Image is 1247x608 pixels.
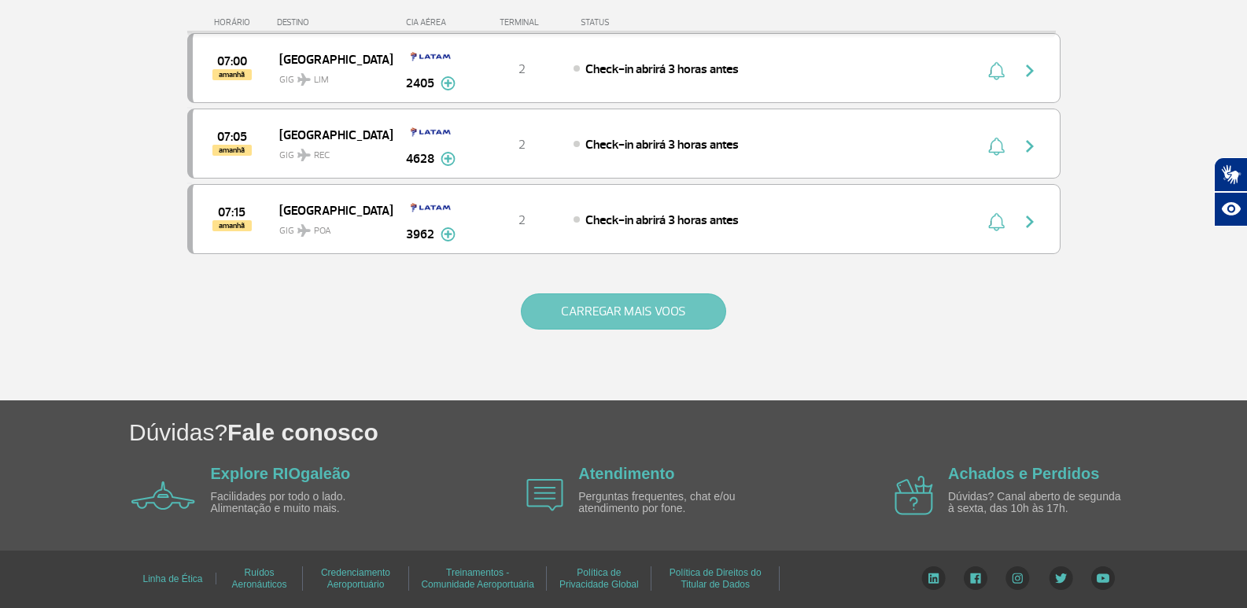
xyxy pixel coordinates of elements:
span: [GEOGRAPHIC_DATA] [279,200,380,220]
span: 2025-08-27 07:00:00 [217,56,247,67]
span: 2405 [406,74,434,93]
img: seta-direita-painel-voo.svg [1020,137,1039,156]
span: Check-in abrirá 3 horas antes [585,212,739,228]
p: Perguntas frequentes, chat e/ou atendimento por fone. [578,491,759,515]
button: Abrir recursos assistivos. [1214,192,1247,227]
div: STATUS [573,17,701,28]
span: 2025-08-27 07:05:00 [217,131,247,142]
img: LinkedIn [921,566,946,590]
span: 2 [518,212,526,228]
img: Instagram [1005,566,1030,590]
img: sino-painel-voo.svg [988,61,1005,80]
a: Atendimento [578,465,674,482]
span: GIG [279,64,380,87]
p: Dúvidas? Canal aberto de segunda à sexta, das 10h às 17h. [948,491,1129,515]
a: Credenciamento Aeroportuário [321,562,390,595]
img: mais-info-painel-voo.svg [441,152,456,166]
a: Ruídos Aeronáuticos [231,562,286,595]
span: amanhã [212,220,252,231]
a: Política de Privacidade Global [559,562,639,595]
span: REC [314,149,330,163]
img: destiny_airplane.svg [297,73,311,86]
span: 2 [518,61,526,77]
div: HORÁRIO [192,17,278,28]
a: Explore RIOgaleão [211,465,351,482]
img: Facebook [964,566,987,590]
img: sino-painel-voo.svg [988,212,1005,231]
div: CIA AÉREA [392,17,470,28]
span: POA [314,224,331,238]
button: Abrir tradutor de língua de sinais. [1214,157,1247,192]
a: Treinamentos - Comunidade Aeroportuária [421,562,533,595]
img: airplane icon [895,476,933,515]
div: Plugin de acessibilidade da Hand Talk. [1214,157,1247,227]
span: LIM [314,73,329,87]
img: sino-painel-voo.svg [988,137,1005,156]
a: Linha de Ética [142,568,202,590]
span: [GEOGRAPHIC_DATA] [279,49,380,69]
img: Twitter [1049,566,1073,590]
img: airplane icon [526,479,563,511]
span: GIG [279,140,380,163]
div: DESTINO [277,17,392,28]
span: Fale conosco [227,419,378,445]
p: Facilidades por todo o lado. Alimentação e muito mais. [211,491,392,515]
span: GIG [279,216,380,238]
div: TERMINAL [470,17,573,28]
img: mais-info-painel-voo.svg [441,227,456,241]
span: amanhã [212,145,252,156]
img: seta-direita-painel-voo.svg [1020,212,1039,231]
button: CARREGAR MAIS VOOS [521,293,726,330]
span: Check-in abrirá 3 horas antes [585,137,739,153]
img: YouTube [1091,566,1115,590]
img: seta-direita-painel-voo.svg [1020,61,1039,80]
span: 2025-08-27 07:15:00 [218,207,245,218]
a: Política de Direitos do Titular de Dados [670,562,762,595]
img: destiny_airplane.svg [297,224,311,237]
img: destiny_airplane.svg [297,149,311,161]
span: [GEOGRAPHIC_DATA] [279,124,380,145]
img: mais-info-painel-voo.svg [441,76,456,90]
h1: Dúvidas? [129,416,1247,448]
span: 3962 [406,225,434,244]
span: Check-in abrirá 3 horas antes [585,61,739,77]
span: 2 [518,137,526,153]
a: Achados e Perdidos [948,465,1099,482]
span: 4628 [406,149,434,168]
span: amanhã [212,69,252,80]
img: airplane icon [131,481,195,510]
